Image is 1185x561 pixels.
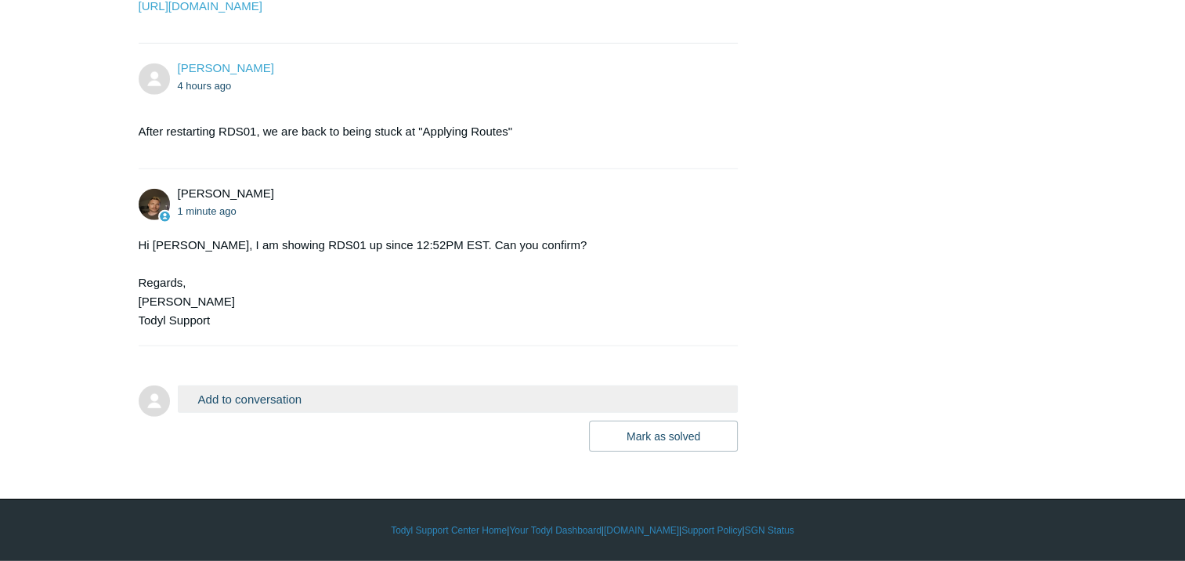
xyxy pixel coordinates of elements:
[178,186,274,200] span: Andy Paull
[178,385,739,413] button: Add to conversation
[139,122,723,141] p: After restarting RDS01, we are back to being stuck at "Applying Routes"
[178,61,274,74] a: [PERSON_NAME]
[178,80,232,92] time: 08/29/2025, 11:34
[604,523,679,537] a: [DOMAIN_NAME]
[509,523,601,537] a: Your Todyl Dashboard
[178,205,237,217] time: 08/29/2025, 16:03
[681,523,742,537] a: Support Policy
[391,523,507,537] a: Todyl Support Center Home
[745,523,794,537] a: SGN Status
[139,236,723,330] div: Hi [PERSON_NAME], I am showing RDS01 up since 12:52PM EST. Can you confirm? Regards, [PERSON_NAME...
[178,61,274,74] span: Jordan Ross
[139,523,1047,537] div: | | | |
[589,421,738,452] button: Mark as solved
